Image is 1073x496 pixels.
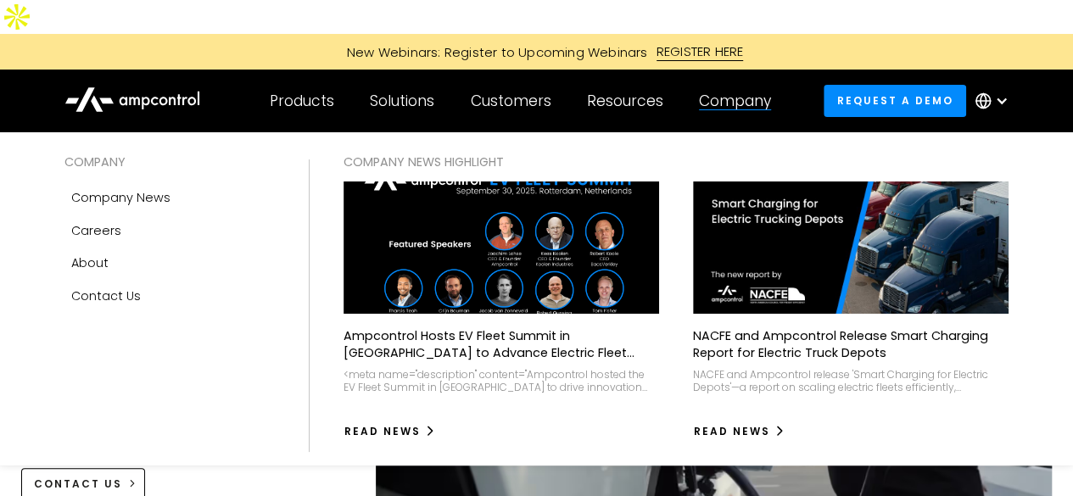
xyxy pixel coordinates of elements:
div: Company [699,92,771,110]
div: Products [270,92,334,110]
p: Ampcontrol Hosts EV Fleet Summit in [GEOGRAPHIC_DATA] to Advance Electric Fleet Management in [GE... [344,327,659,361]
div: CONTACT US [34,476,122,492]
div: Contact Us [71,287,141,305]
a: About [64,247,275,279]
div: Read News [694,424,770,439]
div: NACFE and Ampcontrol release 'Smart Charging for Electric Depots'—a report on scaling electric fl... [693,368,1009,394]
a: Read News [344,418,436,445]
a: Read News [693,418,785,445]
div: COMPANY NEWS Highlight [344,153,1009,171]
a: Careers [64,215,275,247]
p: NACFE and Ampcontrol Release Smart Charging Report for Electric Truck Depots [693,327,1009,361]
div: <meta name="description" content="Ampcontrol hosted the EV Fleet Summit in [GEOGRAPHIC_DATA] to d... [344,368,659,394]
div: About [71,254,109,272]
div: Solutions [370,92,434,110]
div: Customers [471,92,551,110]
div: Read News [344,424,421,439]
div: Careers [71,221,121,240]
a: Request a demo [824,85,966,116]
a: New Webinars: Register to Upcoming WebinarsREGISTER HERE [155,42,919,61]
div: Resources [587,92,663,110]
div: COMPANY [64,153,275,171]
div: New Webinars: Register to Upcoming Webinars [330,43,657,61]
a: Company news [64,181,275,214]
div: Company news [71,188,170,207]
div: REGISTER HERE [657,42,744,61]
a: Contact Us [64,280,275,312]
